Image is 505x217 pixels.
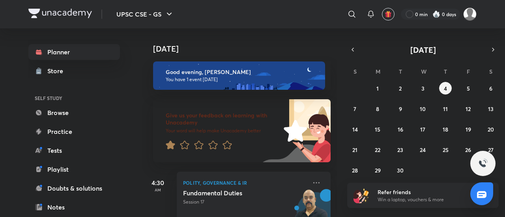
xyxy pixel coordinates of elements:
img: feedback_image [257,99,331,162]
h4: [DATE] [153,44,339,54]
abbr: September 5, 2025 [467,85,470,92]
abbr: September 30, 2025 [397,167,404,174]
button: September 26, 2025 [462,143,475,156]
abbr: September 17, 2025 [420,126,425,133]
abbr: September 13, 2025 [488,105,494,113]
abbr: September 7, 2025 [353,105,356,113]
h6: Refer friends [378,188,475,196]
button: UPSC CSE - GS [112,6,179,22]
abbr: September 22, 2025 [375,146,380,154]
button: September 22, 2025 [371,143,384,156]
abbr: Wednesday [421,68,426,75]
abbr: Friday [467,68,470,75]
abbr: September 6, 2025 [489,85,492,92]
h6: Good evening, [PERSON_NAME] [166,69,318,76]
p: AM [142,187,174,192]
div: Store [47,66,68,76]
button: September 23, 2025 [394,143,407,156]
p: Win a laptop, vouchers & more [378,196,475,203]
img: evening [153,61,325,90]
button: September 7, 2025 [349,102,361,115]
h5: 4:30 [142,178,174,187]
a: Company Logo [28,9,92,20]
abbr: September 29, 2025 [375,167,381,174]
img: Harini [463,7,477,21]
a: Planner [28,44,120,60]
abbr: September 12, 2025 [466,105,471,113]
img: avatar [385,11,392,18]
abbr: Thursday [444,68,447,75]
button: September 13, 2025 [484,102,497,115]
img: Company Logo [28,9,92,18]
button: September 21, 2025 [349,143,361,156]
h5: Fundamental Duties [183,189,281,197]
abbr: September 27, 2025 [488,146,494,154]
p: Polity, Governance & IR [183,178,307,187]
abbr: Saturday [489,68,492,75]
a: Playlist [28,161,120,177]
abbr: September 10, 2025 [420,105,426,113]
img: referral [353,187,369,203]
button: September 29, 2025 [371,164,384,176]
abbr: September 4, 2025 [444,85,447,92]
button: avatar [382,8,395,20]
abbr: September 24, 2025 [420,146,426,154]
h6: SELF STUDY [28,91,120,105]
button: September 1, 2025 [371,82,384,95]
abbr: September 25, 2025 [443,146,449,154]
button: September 10, 2025 [417,102,429,115]
button: September 4, 2025 [439,82,452,95]
button: September 5, 2025 [462,82,475,95]
abbr: September 9, 2025 [399,105,402,113]
button: September 24, 2025 [417,143,429,156]
a: Practice [28,124,120,139]
p: Session 17 [183,198,307,206]
abbr: Tuesday [399,68,402,75]
abbr: September 18, 2025 [443,126,448,133]
button: September 15, 2025 [371,123,384,135]
button: September 20, 2025 [484,123,497,135]
img: streak [432,10,440,18]
button: September 9, 2025 [394,102,407,115]
a: Doubts & solutions [28,180,120,196]
img: ttu [478,159,488,168]
abbr: September 2, 2025 [399,85,402,92]
button: September 14, 2025 [349,123,361,135]
p: Your word will help make Unacademy better [166,128,281,134]
abbr: September 15, 2025 [375,126,380,133]
p: You have 1 event [DATE] [166,76,318,83]
abbr: September 14, 2025 [352,126,358,133]
abbr: September 1, 2025 [376,85,379,92]
abbr: September 23, 2025 [397,146,403,154]
button: September 17, 2025 [417,123,429,135]
button: September 27, 2025 [484,143,497,156]
a: Tests [28,143,120,158]
abbr: September 8, 2025 [376,105,379,113]
abbr: Monday [376,68,380,75]
abbr: September 11, 2025 [443,105,448,113]
button: September 3, 2025 [417,82,429,95]
abbr: September 26, 2025 [465,146,471,154]
span: [DATE] [410,45,436,55]
button: September 30, 2025 [394,164,407,176]
button: September 6, 2025 [484,82,497,95]
abbr: September 21, 2025 [352,146,357,154]
button: September 19, 2025 [462,123,475,135]
abbr: Sunday [353,68,357,75]
abbr: September 3, 2025 [421,85,425,92]
button: September 28, 2025 [349,164,361,176]
abbr: September 19, 2025 [466,126,471,133]
abbr: September 28, 2025 [352,167,358,174]
a: Browse [28,105,120,121]
button: September 16, 2025 [394,123,407,135]
button: September 8, 2025 [371,102,384,115]
button: September 18, 2025 [439,123,452,135]
a: Store [28,63,120,79]
button: September 2, 2025 [394,82,407,95]
button: [DATE] [358,44,488,55]
h6: Give us your feedback on learning with Unacademy [166,112,281,126]
abbr: September 16, 2025 [398,126,403,133]
button: September 25, 2025 [439,143,452,156]
button: September 12, 2025 [462,102,475,115]
abbr: September 20, 2025 [488,126,494,133]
